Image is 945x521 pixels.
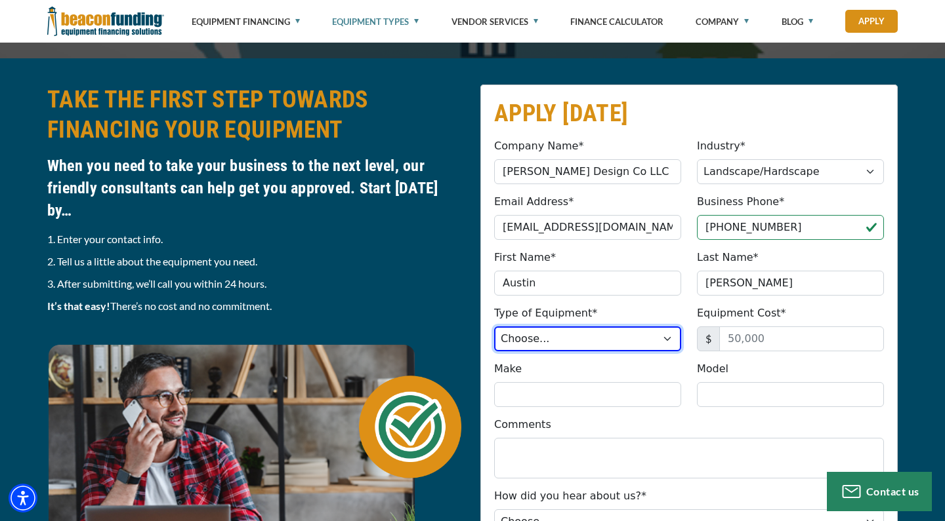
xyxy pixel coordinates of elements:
[494,417,551,433] label: Comments
[697,271,884,296] input: Doe
[494,194,574,210] label: Email Address*
[47,299,110,312] strong: It’s that easy!
[697,138,745,154] label: Industry*
[697,361,728,377] label: Model
[697,250,759,265] label: Last Name*
[827,472,932,511] button: Contact us
[494,361,522,377] label: Make
[494,138,583,154] label: Company Name*
[494,159,681,184] input: Beacon Funding
[494,215,681,240] input: jdoe@gmail.com
[866,485,919,497] span: Contact us
[47,231,465,247] p: 1. Enter your contact info.
[697,194,784,210] label: Business Phone*
[47,85,465,145] h2: TAKE THE FIRST STEP TOWARDS FINANCING YOUR EQUIPMENT
[697,215,884,240] input: (555) 555-5555
[9,484,37,512] div: Accessibility Menu
[845,10,898,33] a: Apply
[494,488,646,504] label: How did you hear about us?*
[494,305,597,321] label: Type of Equipment*
[719,326,884,351] input: 50,000
[697,305,786,321] label: Equipment Cost*
[47,155,465,222] h4: When you need to take your business to the next level, our friendly consultants can help get you ...
[47,276,465,292] p: 3. After submitting, we’ll call you within 24 hours.
[47,298,465,314] p: There’s no cost and no commitment.
[494,271,681,296] input: John
[47,254,465,269] p: 2. Tell us a little about the equipment you need.
[494,98,884,128] h2: APPLY [DATE]
[697,326,720,351] span: $
[494,250,556,265] label: First Name*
